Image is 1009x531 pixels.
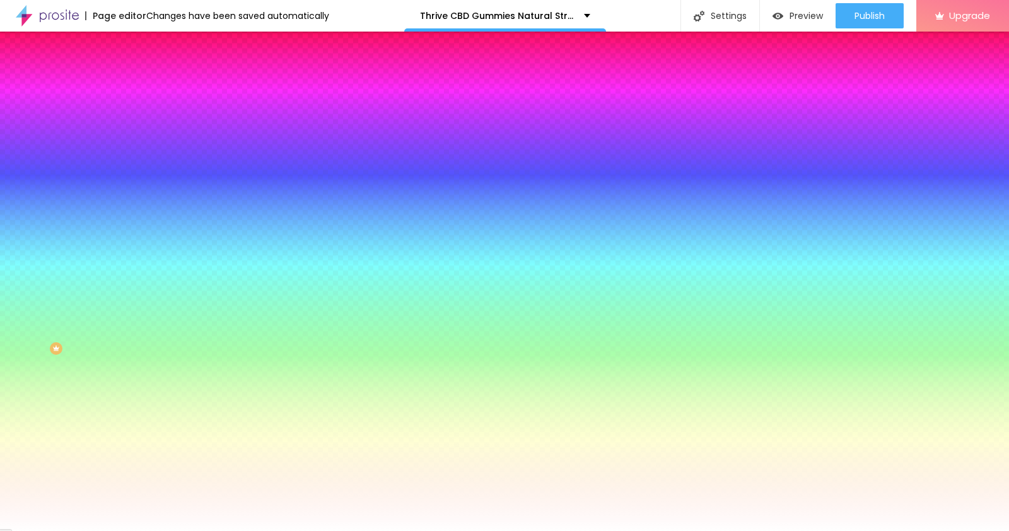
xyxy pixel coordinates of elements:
button: Preview [760,3,836,28]
div: Page editor [85,11,146,20]
span: Preview [790,11,823,21]
div: Changes have been saved automatically [146,11,329,20]
span: Publish [854,11,885,21]
span: Upgrade [949,10,990,21]
img: view-1.svg [773,11,783,21]
button: Publish [836,3,904,28]
img: Icone [694,11,704,21]
p: Thrive CBD Gummies Natural Stress Relief & Wellness Support [420,11,574,20]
